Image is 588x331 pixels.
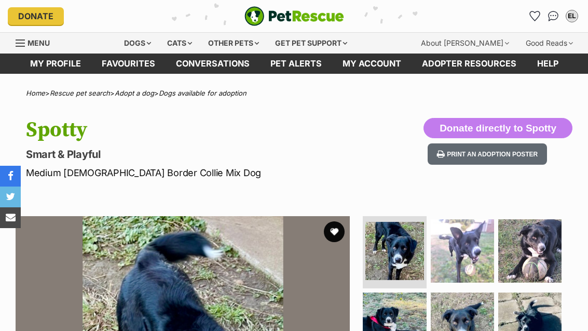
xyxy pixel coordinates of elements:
a: Adopt a dog [115,89,154,97]
div: Dogs [117,33,158,54]
div: Cats [160,33,199,54]
img: chat-41dd97257d64d25036548639549fe6c8038ab92f7586957e7f3b1b290dea8141.svg [548,11,559,21]
a: Adopter resources [412,54,527,74]
a: Menu [16,33,57,51]
div: Other pets [201,33,266,54]
h1: Spotty [26,118,360,142]
div: Good Reads [518,33,580,54]
div: EL [567,11,577,21]
span: Menu [28,38,50,47]
a: Help [527,54,569,74]
a: conversations [166,54,260,74]
p: Smart & Playful [26,147,360,162]
div: Get pet support [268,33,354,54]
a: Favourites [91,54,166,74]
a: Rescue pet search [50,89,110,97]
img: logo-e224e6f780fb5917bec1dbf3a21bbac754714ae5b6737aabdf751b685950b380.svg [244,6,344,26]
button: Print an adoption poster [428,143,547,165]
div: About [PERSON_NAME] [414,33,516,54]
a: Conversations [545,8,562,24]
a: Pet alerts [260,54,332,74]
a: My account [332,54,412,74]
img: Photo of Spotty [498,219,562,283]
ul: Account quick links [526,8,580,24]
a: My profile [20,54,91,74]
a: PetRescue [244,6,344,26]
img: Photo of Spotty [365,222,423,280]
a: Donate [8,7,64,25]
a: Dogs available for adoption [159,89,247,97]
button: Donate directly to Spotty [423,118,572,139]
a: Favourites [526,8,543,24]
button: My account [564,8,580,24]
button: favourite [324,221,345,242]
a: Home [26,89,45,97]
img: Photo of Spotty [431,219,494,283]
p: Medium [DEMOGRAPHIC_DATA] Border Collie Mix Dog [26,166,360,180]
